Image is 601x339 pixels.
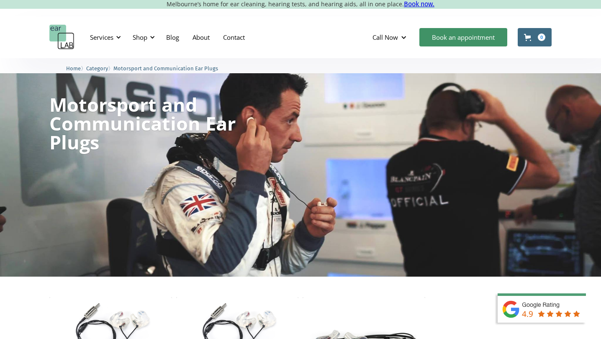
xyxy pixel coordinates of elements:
div: Call Now [366,25,415,50]
div: Call Now [372,33,398,41]
div: Services [85,25,123,50]
a: Category [86,64,108,72]
a: Blog [159,25,186,49]
a: Home [66,64,81,72]
li: 〉 [86,64,113,73]
h1: Motorsport and Communication Ear Plugs [49,95,272,152]
div: Services [90,33,113,41]
div: Shop [128,25,157,50]
div: Shop [133,33,147,41]
li: 〉 [66,64,86,73]
a: Open cart [518,28,552,46]
a: About [186,25,216,49]
span: Home [66,65,81,72]
a: Book an appointment [419,28,507,46]
a: Motorsport and Communication Ear Plugs [113,64,218,72]
div: 0 [538,33,545,41]
a: Contact [216,25,252,49]
span: Motorsport and Communication Ear Plugs [113,65,218,72]
span: Category [86,65,108,72]
a: home [49,25,74,50]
